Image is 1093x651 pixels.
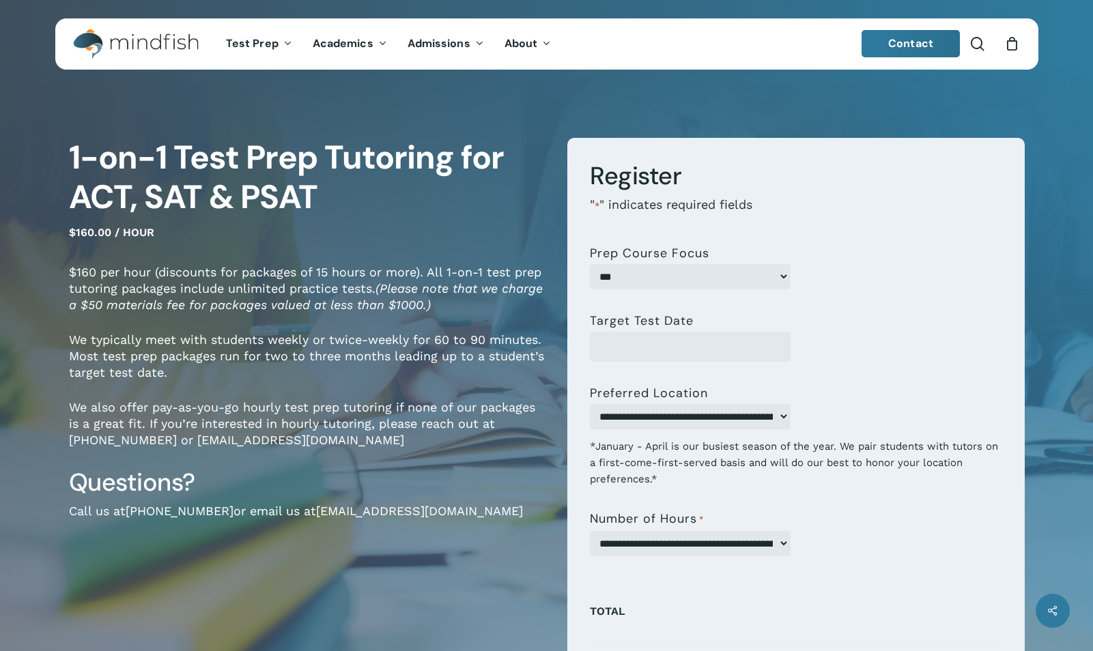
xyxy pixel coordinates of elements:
h3: Questions? [69,467,547,498]
span: $160.00 / hour [69,226,154,239]
label: Prep Course Focus [590,246,709,260]
a: About [494,38,562,50]
em: (Please note that we charge a $50 materials fee for packages valued at less than $1000.) [69,281,543,312]
a: Contact [862,30,960,57]
span: Academics [313,36,373,50]
p: We typically meet with students weekly or twice-weekly for 60 to 90 minutes. Most test prep packa... [69,332,547,399]
span: Admissions [408,36,470,50]
h3: Register [590,160,1002,192]
span: Contact [888,36,933,50]
div: *January - April is our busiest season of the year. We pair students with tutors on a first-come-... [590,429,1002,487]
h1: 1-on-1 Test Prep Tutoring for ACT, SAT & PSAT [69,138,547,217]
a: [EMAIL_ADDRESS][DOMAIN_NAME] [316,504,523,518]
p: We also offer pay-as-you-go hourly test prep tutoring if none of our packages is a great fit. If ... [69,399,547,467]
span: About [505,36,538,50]
header: Main Menu [55,18,1038,70]
label: Number of Hours [590,512,704,527]
a: Admissions [397,38,494,50]
a: [PHONE_NUMBER] [126,504,233,518]
nav: Main Menu [216,18,561,70]
p: Total [590,601,1002,636]
label: Target Test Date [590,314,694,328]
a: Academics [302,38,397,50]
p: Call us at or email us at [69,503,547,538]
p: " " indicates required fields [590,197,1002,233]
p: $160 per hour (discounts for packages of 15 hours or more). All 1-on-1 test prep tutoring package... [69,264,547,332]
label: Preferred Location [590,386,708,400]
span: Test Prep [226,36,279,50]
a: Test Prep [216,38,302,50]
